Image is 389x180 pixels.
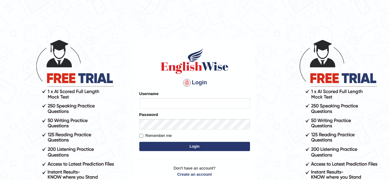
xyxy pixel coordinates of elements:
[139,142,250,151] button: Login
[139,78,250,88] h4: Login
[139,171,250,177] a: Create an account
[139,112,158,118] label: Password
[139,134,143,138] input: Remember me
[139,91,159,97] label: Username
[160,47,230,75] img: Logo of English Wise sign in for intelligent practice with AI
[139,133,172,139] label: Remember me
